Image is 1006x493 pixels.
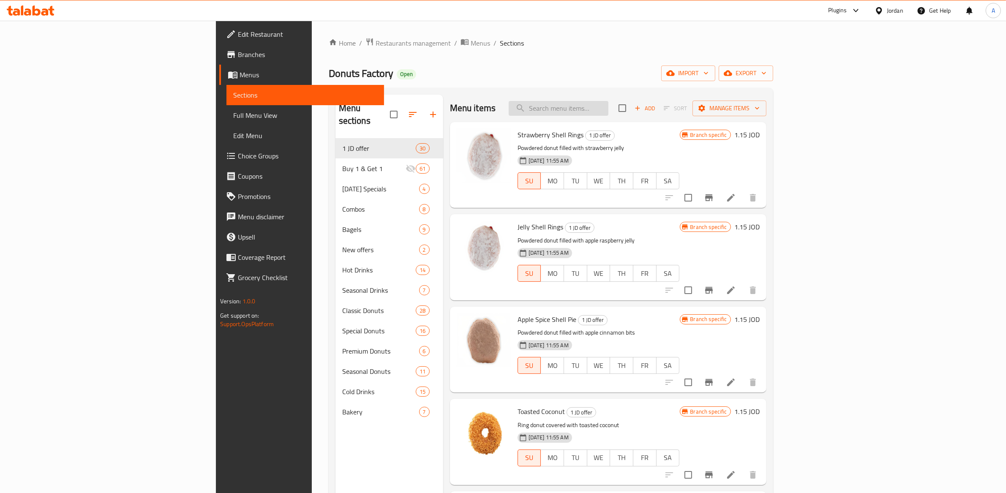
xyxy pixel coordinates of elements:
span: Restaurants management [376,38,451,48]
h6: 1.15 JOD [734,406,760,417]
span: Add item [631,102,658,115]
div: Special Donuts16 [335,321,443,341]
span: TU [567,360,584,372]
span: Select to update [679,373,697,391]
span: Seasonal Donuts [342,366,416,376]
a: Grocery Checklist [219,267,384,288]
span: Menu disclaimer [238,212,377,222]
span: import [668,68,709,79]
div: items [419,245,430,255]
span: Branch specific [687,408,731,416]
div: Jordan [887,6,903,15]
img: Strawberry Shell Rings [457,129,511,183]
span: MO [544,175,561,187]
button: Branch-specific-item [699,280,719,300]
button: FR [633,449,657,466]
button: MO [540,265,564,282]
a: Sections [226,85,384,105]
div: items [419,184,430,194]
p: Powdered donut filled with strawberry jelly [518,143,680,153]
div: items [416,163,429,174]
a: Restaurants management [365,38,451,49]
a: Support.OpsPlatform [220,319,274,330]
span: 28 [416,307,429,315]
div: Classic Donuts28 [335,300,443,321]
span: Choice Groups [238,151,377,161]
span: Select to update [679,189,697,207]
div: 1 JD offer [567,407,596,417]
button: Add [631,102,658,115]
span: [DATE] Specials [342,184,419,194]
span: 14 [416,266,429,274]
button: MO [540,172,564,189]
div: Cold Drinks15 [335,381,443,402]
button: Manage items [692,101,766,116]
button: import [661,65,715,81]
button: delete [743,372,763,392]
div: Cold Drinks [342,387,416,397]
span: Sections [500,38,524,48]
span: 6 [420,347,429,355]
span: Manage items [699,103,760,114]
span: SU [521,360,538,372]
svg: Inactive section [406,163,416,174]
button: TH [610,172,633,189]
a: Upsell [219,227,384,247]
span: 1.0.0 [243,296,256,307]
button: SA [656,172,680,189]
div: items [419,407,430,417]
span: SU [521,175,538,187]
span: SA [660,175,676,187]
span: 1 JD offer [586,131,614,140]
button: delete [743,465,763,485]
a: Edit Restaurant [219,24,384,44]
span: TU [567,175,584,187]
img: Apple Spice Shell Pie [457,313,511,368]
p: Powdered donut filled with apple cinnamon bits [518,327,680,338]
div: Bakery [342,407,419,417]
span: TH [613,452,630,464]
span: Branch specific [687,315,731,323]
button: Branch-specific-item [699,188,719,208]
a: Edit menu item [726,285,736,295]
span: Add [633,104,656,113]
button: FR [633,265,657,282]
div: New offers2 [335,240,443,260]
a: Promotions [219,186,384,207]
nav: breadcrumb [329,38,773,49]
div: Bagels9 [335,219,443,240]
a: Menu disclaimer [219,207,384,227]
div: items [419,346,430,356]
span: [DATE] 11:55 AM [525,157,572,165]
button: SA [656,357,680,374]
span: Select section first [658,102,692,115]
span: Apple Spice Shell Pie [518,313,576,326]
button: TH [610,357,633,374]
span: Bagels [342,224,419,234]
div: Buy 1 & Get 161 [335,158,443,179]
span: Seasonal Drinks [342,285,419,295]
button: TU [564,449,587,466]
span: WE [591,267,607,280]
span: A [992,6,995,15]
li: / [454,38,457,48]
span: 1 JD offer [578,315,607,325]
h2: Menu items [450,102,496,114]
div: 1 JD offer [565,223,594,233]
span: Edit Menu [233,131,377,141]
span: Open [397,71,416,78]
span: [DATE] 11:55 AM [525,341,572,349]
div: Classic Donuts [342,305,416,316]
span: Grocery Checklist [238,272,377,283]
div: Combos8 [335,199,443,219]
img: Toasted Coconut [457,406,511,460]
button: Branch-specific-item [699,372,719,392]
div: items [416,326,429,336]
span: Buy 1 & Get 1 [342,163,406,174]
button: MO [540,449,564,466]
button: TH [610,265,633,282]
div: items [416,387,429,397]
